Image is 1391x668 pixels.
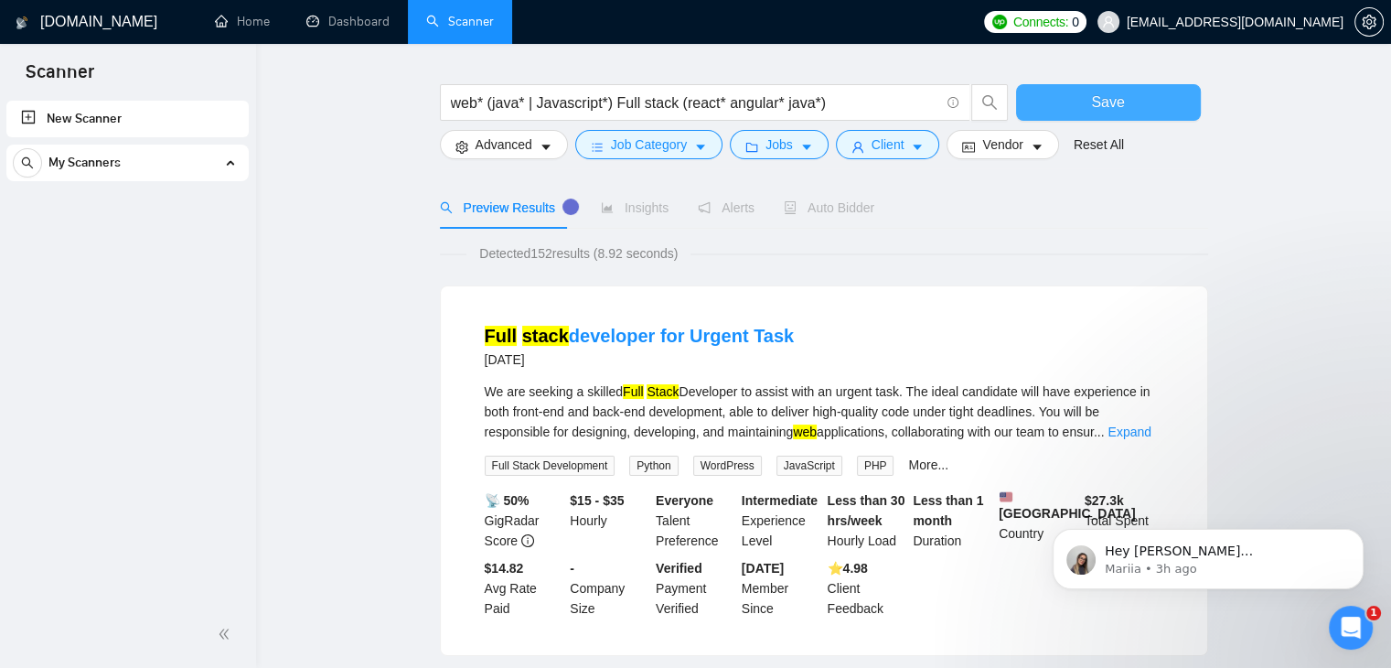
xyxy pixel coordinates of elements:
span: ... [1094,425,1105,439]
span: caret-down [694,140,707,154]
button: search [971,84,1008,121]
div: Avg Rate Paid [481,558,567,619]
span: bars [591,140,604,154]
iframe: Intercom live chat [1329,606,1373,650]
b: - [570,561,574,576]
span: caret-down [800,140,813,154]
b: $15 - $35 [570,493,624,508]
span: Detected 152 results (8.92 seconds) [466,243,690,264]
span: Save [1091,91,1124,113]
button: idcardVendorcaret-down [947,130,1058,159]
a: Full stackdeveloper for Urgent Task [485,326,795,346]
a: dashboardDashboard [306,14,390,29]
b: Verified [656,561,702,576]
span: Insights [601,200,669,215]
span: Python [629,456,678,476]
div: Talent Preference [652,490,738,551]
button: setting [1354,7,1384,37]
div: Payment Verified [652,558,738,619]
span: 1 [1366,606,1381,620]
span: robot [784,201,797,214]
span: PHP [857,456,894,476]
span: setting [1355,15,1383,29]
span: double-left [218,625,236,643]
span: caret-down [911,140,924,154]
span: Jobs [765,135,793,155]
div: [DATE] [485,349,795,371]
a: searchScanner [426,14,494,29]
mark: stack [522,326,569,346]
button: folderJobscaret-down [730,130,829,159]
span: user [1102,16,1115,28]
span: setting [455,140,468,154]
div: Tooltip anchor [562,199,579,215]
b: [DATE] [742,561,784,576]
div: GigRadar Score [481,490,567,551]
span: user [851,140,864,154]
span: folder [745,140,758,154]
div: Hourly [566,490,652,551]
div: Hourly Load [824,490,910,551]
span: area-chart [601,201,614,214]
span: Client [872,135,904,155]
b: ⭐️ 4.98 [828,561,868,576]
b: [GEOGRAPHIC_DATA] [999,490,1136,521]
b: 📡 50% [485,493,530,508]
span: info-circle [947,97,959,109]
b: Intermediate [742,493,818,508]
mark: Full [485,326,518,346]
span: JavaScript [776,456,842,476]
mark: Full [623,384,644,399]
span: My Scanners [48,145,121,181]
b: Everyone [656,493,713,508]
img: 🇺🇸 [1000,490,1012,503]
span: search [972,94,1007,111]
button: userClientcaret-down [836,130,940,159]
div: Experience Level [738,490,824,551]
div: Client Feedback [824,558,910,619]
a: New Scanner [21,101,234,137]
span: search [14,156,41,169]
a: setting [1354,15,1384,29]
span: Advanced [476,135,532,155]
div: Member Since [738,558,824,619]
span: Vendor [982,135,1022,155]
span: idcard [962,140,975,154]
a: homeHome [215,14,270,29]
li: My Scanners [6,145,249,189]
li: New Scanner [6,101,249,137]
button: settingAdvancedcaret-down [440,130,568,159]
b: Less than 1 month [913,493,983,528]
span: Scanner [11,59,109,97]
b: $14.82 [485,561,524,576]
a: More... [908,458,948,472]
b: Less than 30 hrs/week [828,493,905,528]
span: Connects: [1013,12,1068,32]
span: WordPress [693,456,762,476]
iframe: Intercom notifications message [1025,490,1391,619]
div: Company Size [566,558,652,619]
button: barsJob Categorycaret-down [575,130,722,159]
div: We are seeking a skilled Developer to assist with an urgent task. The ideal candidate will have e... [485,382,1163,442]
span: Full Stack Development [485,456,615,476]
a: Reset All [1074,135,1124,155]
button: search [13,148,42,178]
span: notification [698,201,711,214]
span: Auto Bidder [784,200,874,215]
span: Job Category [611,135,687,155]
span: Alerts [698,200,754,215]
span: caret-down [1031,140,1043,154]
span: caret-down [540,140,552,154]
input: Search Freelance Jobs... [451,92,939,114]
span: Preview Results [440,200,572,215]
mark: Stack [647,384,679,399]
mark: web [793,425,817,439]
img: upwork-logo.png [992,15,1007,29]
span: search [440,201,453,214]
span: 0 [1072,12,1079,32]
button: Save [1016,84,1201,121]
div: Country [995,490,1081,551]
